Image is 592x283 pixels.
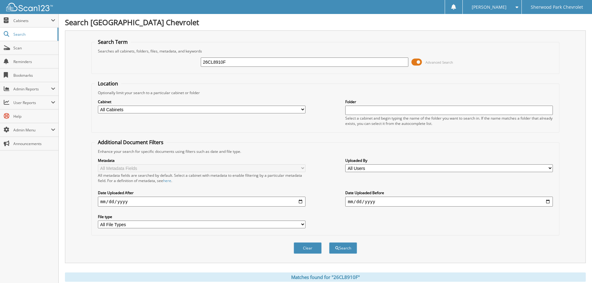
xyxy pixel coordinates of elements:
[345,158,553,163] label: Uploaded By
[6,3,53,11] img: scan123-logo-white.svg
[531,5,583,9] span: Sherwood Park Chevrolet
[98,214,305,219] label: File type
[95,149,556,154] div: Enhance your search for specific documents using filters such as date and file type.
[65,272,586,282] div: Matches found for "26CL8910F"
[13,127,51,133] span: Admin Menu
[13,32,54,37] span: Search
[13,100,51,105] span: User Reports
[13,59,55,64] span: Reminders
[345,99,553,104] label: Folder
[95,80,121,87] legend: Location
[345,190,553,195] label: Date Uploaded Before
[95,90,556,95] div: Optionally limit your search to a particular cabinet or folder
[98,99,305,104] label: Cabinet
[98,190,305,195] label: Date Uploaded After
[345,197,553,207] input: end
[13,45,55,51] span: Scan
[13,141,55,146] span: Announcements
[95,139,167,146] legend: Additional Document Filters
[329,242,357,254] button: Search
[95,39,131,45] legend: Search Term
[95,48,556,54] div: Searches all cabinets, folders, files, metadata, and keywords
[13,114,55,119] span: Help
[294,242,322,254] button: Clear
[425,60,453,65] span: Advanced Search
[472,5,507,9] span: [PERSON_NAME]
[345,116,553,126] div: Select a cabinet and begin typing the name of the folder you want to search in. If the name match...
[98,197,305,207] input: start
[98,158,305,163] label: Metadata
[163,178,171,183] a: here
[13,18,51,23] span: Cabinets
[13,73,55,78] span: Bookmarks
[98,173,305,183] div: All metadata fields are searched by default. Select a cabinet with metadata to enable filtering b...
[65,17,586,27] h1: Search [GEOGRAPHIC_DATA] Chevrolet
[13,86,51,92] span: Admin Reports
